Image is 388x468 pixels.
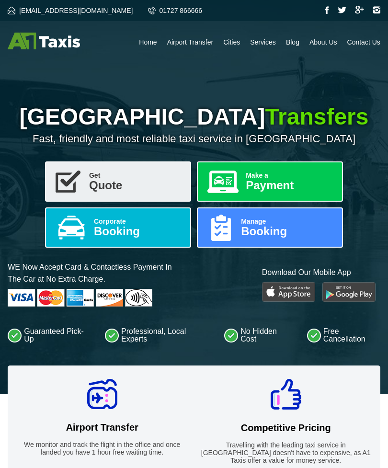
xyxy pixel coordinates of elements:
span: Make a [246,172,334,179]
img: Instagram [373,6,380,14]
a: Blog [286,38,299,46]
img: Competitive Pricing Icon [271,379,301,410]
p: WE Now Accept Card & Contactless Payment In [8,261,171,285]
img: A1 Taxis St Albans LTD [8,33,80,49]
img: Facebook [325,6,329,14]
span: Manage [241,218,334,225]
a: CorporateBooking [45,207,191,248]
a: Airport Transfer [167,38,213,46]
img: Google Play [322,282,376,302]
span: Transfers [265,104,368,129]
a: Contact Us [347,38,380,46]
a: Home [139,38,157,46]
span: The Car at No Extra Charge. [8,273,171,285]
p: We monitor and track the flight in the office and once landed you have 1 hour free waiting time. [17,441,187,456]
p: Fast, friendly and most reliable taxi service in [GEOGRAPHIC_DATA] [8,133,380,145]
h2: Competitive Pricing [201,422,371,434]
li: No Hidden Cost [224,324,292,346]
span: Get [89,172,183,179]
img: Google Plus [355,6,364,14]
p: Travelling with the leading taxi service in [GEOGRAPHIC_DATA] doesn't have to expensive, as A1 Ta... [201,441,371,464]
img: Play Store [262,282,315,302]
a: GetQuote [45,161,191,202]
a: 01727 866666 [148,7,203,14]
a: Services [250,38,276,46]
img: Twitter [338,7,346,13]
img: Airport Transfer Icon [87,379,117,409]
a: Cities [223,38,240,46]
a: About Us [309,38,337,46]
a: [EMAIL_ADDRESS][DOMAIN_NAME] [8,7,133,14]
img: Cards [8,289,152,307]
p: Download Our Mobile App [262,266,380,278]
a: ManageBooking [197,207,343,248]
h1: [GEOGRAPHIC_DATA] [8,103,380,130]
h2: Airport Transfer [17,422,187,433]
li: Guaranteed Pick-Up [8,324,90,346]
li: Professional, Local Experts [105,324,209,346]
a: Make aPayment [197,161,343,202]
span: Corporate [94,218,183,225]
li: Free Cancellation [307,324,380,346]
